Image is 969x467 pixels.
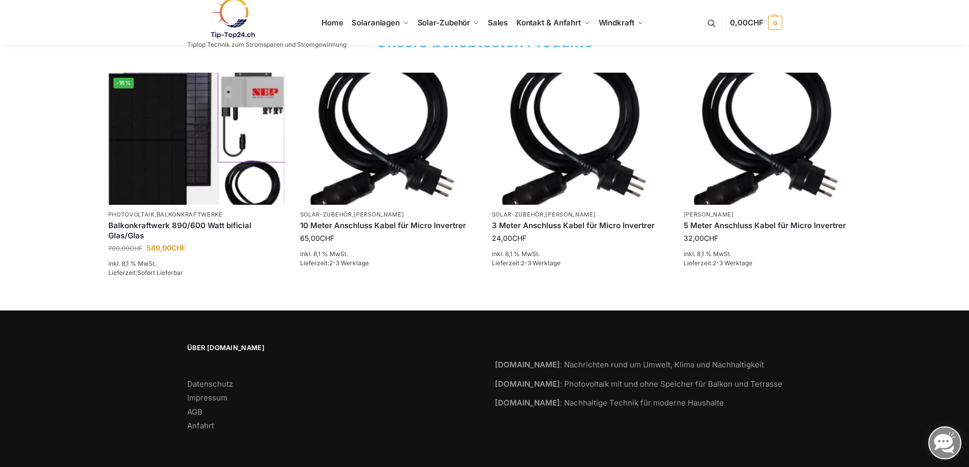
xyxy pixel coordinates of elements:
[320,234,334,242] span: CHF
[187,407,202,417] a: AGB
[300,73,477,205] img: Home 16
[492,211,544,218] a: Solar-Zubehör
[108,73,285,205] img: Home 10
[495,360,764,369] a: [DOMAIN_NAME]: Nachrichten rund um Umwelt, Klima und Nachhaltigkeit
[108,221,285,240] a: Balkonkraftwerk 890/600 Watt bificial Glas/Glas
[300,211,477,219] p: ,
[157,211,223,218] a: Balkonkraftwerke
[187,343,475,353] span: Über [DOMAIN_NAME]
[300,259,369,267] span: Lieferzeit:
[108,259,285,268] p: inkl. 8,1 % MwSt.
[492,234,526,242] bdi: 24,00
[730,8,782,38] a: 0,00CHF 0
[171,243,186,252] span: CHF
[516,18,581,27] span: Kontakt & Anfahrt
[684,259,752,267] span: Lieferzeit:
[495,398,560,408] strong: [DOMAIN_NAME]
[187,421,214,430] a: Anfahrt
[130,244,142,252] span: CHF
[187,42,346,48] p: Tiptop Technik zum Stromsparen und Stromgewinnung
[545,211,596,218] a: [PERSON_NAME]
[599,18,634,27] span: Windkraft
[492,221,668,231] a: 3 Meter Anschluss Kabel für Micro Invertrer
[146,243,186,252] bdi: 589,00
[300,221,477,231] a: 10 Meter Anschluss Kabel für Micro Invertrer
[492,259,561,267] span: Lieferzeit:
[768,16,782,30] span: 0
[684,73,860,205] img: Home 16
[684,234,718,242] bdi: 32,00
[512,234,526,242] span: CHF
[108,244,142,252] bdi: 700,00
[492,73,668,205] img: Home 16
[108,73,285,205] a: -16%Bificiales Hochleistungsmodul
[488,18,508,27] span: Sales
[748,18,764,27] span: CHF
[492,250,668,259] p: inkl. 8,1 % MwSt.
[108,211,155,218] a: Photovoltaik
[684,211,734,218] a: [PERSON_NAME]
[300,211,352,218] a: Solar-Zubehör
[492,73,668,205] a: Anschlusskabel-3meter
[354,211,404,218] a: [PERSON_NAME]
[108,211,285,219] p: ,
[730,18,763,27] span: 0,00
[329,259,369,267] span: 2-3 Werktage
[704,234,718,242] span: CHF
[684,73,860,205] a: Anschlusskabel-3meter
[418,18,471,27] span: Solar-Zubehör
[137,269,183,276] span: Sofort Lieferbar
[684,250,860,259] p: inkl. 8,1 % MwSt.
[351,18,400,27] span: Solaranlagen
[521,259,561,267] span: 2-3 Werktage
[187,393,227,402] a: Impressum
[495,360,560,369] strong: [DOMAIN_NAME]
[492,211,668,219] p: ,
[495,398,724,408] a: [DOMAIN_NAME]: Nachhaltige Technik für moderne Haushalte
[495,379,560,389] strong: [DOMAIN_NAME]
[300,234,334,242] bdi: 65,00
[684,221,860,231] a: 5 Meter Anschluss Kabel für Micro Invertrer
[300,250,477,259] p: inkl. 8,1 % MwSt.
[108,269,183,276] span: Lieferzeit:
[495,379,782,389] a: [DOMAIN_NAME]: Photovoltaik mit und ohne Speicher für Balkon und Terrasse
[300,73,477,205] a: Anschlusskabel-3meter
[713,259,752,267] span: 2-3 Werktage
[187,379,233,389] a: Datenschutz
